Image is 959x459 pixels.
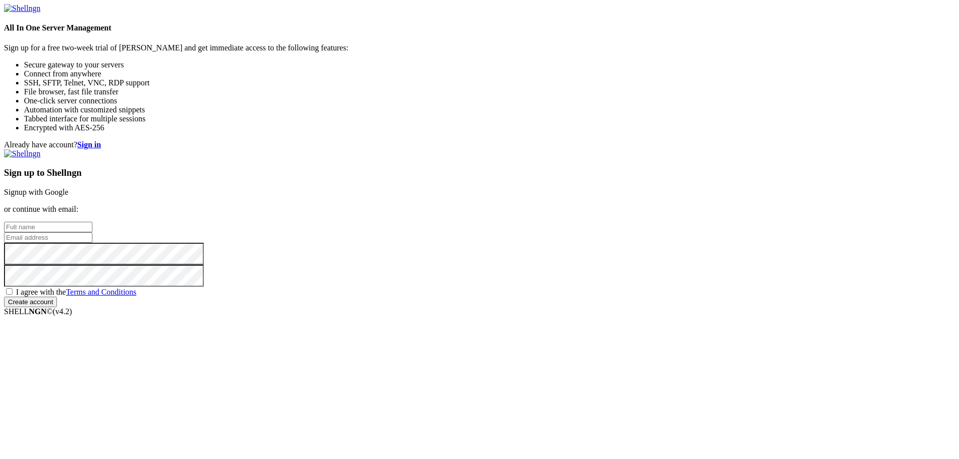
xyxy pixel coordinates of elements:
li: Automation with customized snippets [24,105,955,114]
input: Create account [4,297,57,307]
span: I agree with the [16,288,136,296]
li: Secure gateway to your servers [24,60,955,69]
li: Connect from anywhere [24,69,955,78]
li: Encrypted with AES-256 [24,123,955,132]
input: Email address [4,232,92,243]
img: Shellngn [4,4,40,13]
a: Terms and Conditions [66,288,136,296]
li: One-click server connections [24,96,955,105]
a: Signup with Google [4,188,68,196]
input: Full name [4,222,92,232]
h4: All In One Server Management [4,23,955,32]
div: Already have account? [4,140,955,149]
a: Sign in [77,140,101,149]
p: Sign up for a free two-week trial of [PERSON_NAME] and get immediate access to the following feat... [4,43,955,52]
span: SHELL © [4,307,72,316]
span: 4.2.0 [53,307,72,316]
li: File browser, fast file transfer [24,87,955,96]
input: I agree with theTerms and Conditions [6,288,12,295]
h3: Sign up to Shellngn [4,167,955,178]
li: SSH, SFTP, Telnet, VNC, RDP support [24,78,955,87]
li: Tabbed interface for multiple sessions [24,114,955,123]
img: Shellngn [4,149,40,158]
p: or continue with email: [4,205,955,214]
b: NGN [29,307,47,316]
